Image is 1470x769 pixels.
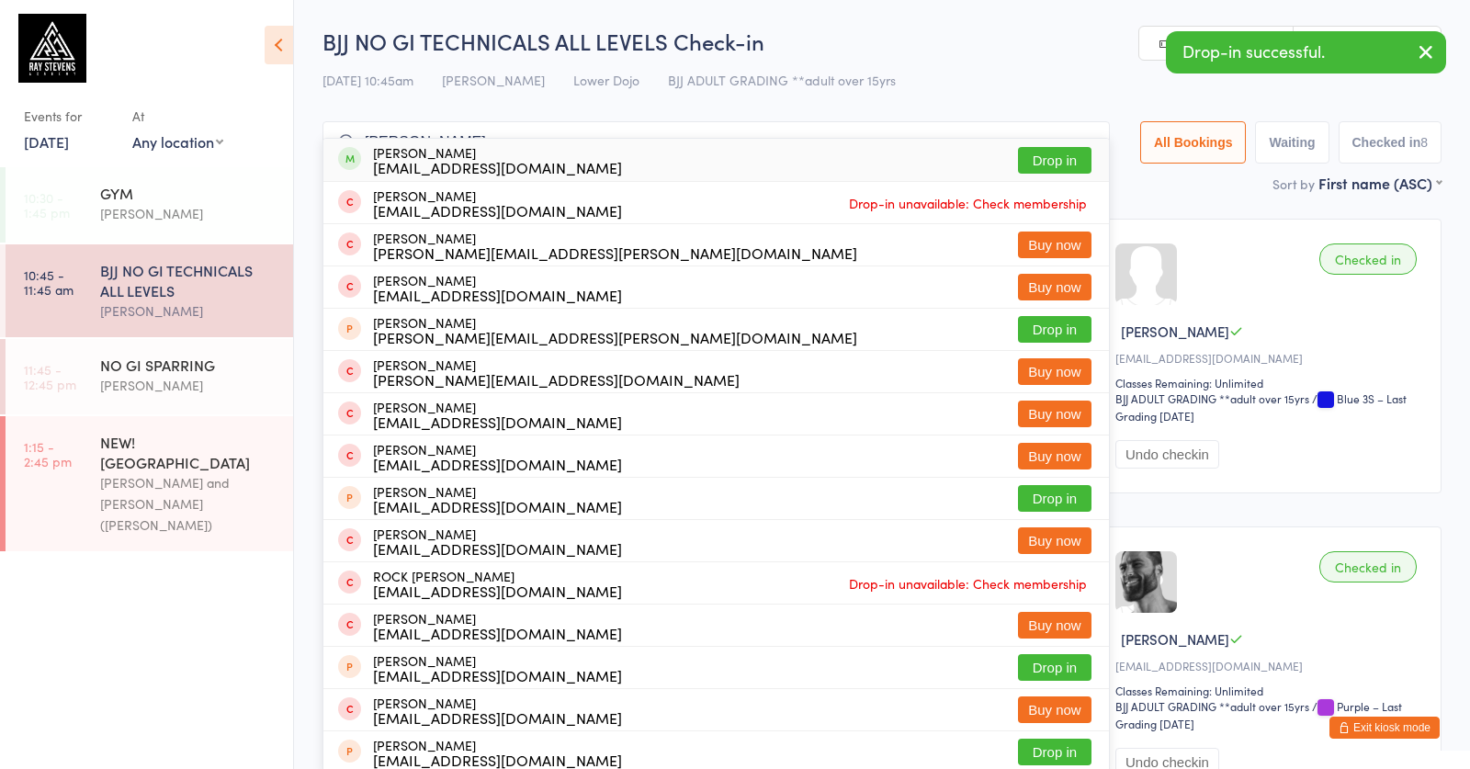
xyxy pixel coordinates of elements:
a: [DATE] [24,131,69,152]
button: Drop in [1018,739,1091,765]
button: Buy now [1018,274,1091,300]
button: Buy now [1018,358,1091,385]
div: [EMAIL_ADDRESS][DOMAIN_NAME] [373,626,622,640]
div: GYM [100,183,277,203]
span: Lower Dojo [573,71,639,89]
div: Checked in [1319,551,1417,582]
div: [EMAIL_ADDRESS][DOMAIN_NAME] [373,541,622,556]
div: [EMAIL_ADDRESS][DOMAIN_NAME] [373,457,622,471]
div: [PERSON_NAME] [373,611,622,640]
div: BJJ NO GI TECHNICALS ALL LEVELS [100,260,277,300]
button: Drop in [1018,147,1091,174]
label: Sort by [1272,175,1315,193]
span: BJJ ADULT GRADING **adult over 15yrs [668,71,896,89]
div: [PERSON_NAME] [373,188,622,218]
time: 1:15 - 2:45 pm [24,439,72,469]
time: 11:45 - 12:45 pm [24,362,76,391]
div: NEW! [GEOGRAPHIC_DATA] [100,432,277,472]
img: image1731695477.png [1115,551,1177,613]
div: [PERSON_NAME] [373,484,622,514]
button: Buy now [1018,401,1091,427]
button: Drop in [1018,316,1091,343]
div: [PERSON_NAME] and [PERSON_NAME] ([PERSON_NAME]) [100,472,277,536]
a: 11:45 -12:45 pmNO GI SPARRING[PERSON_NAME] [6,339,293,414]
div: Checked in [1319,243,1417,275]
div: At [132,101,223,131]
a: 10:45 -11:45 amBJJ NO GI TECHNICALS ALL LEVELS[PERSON_NAME] [6,244,293,337]
span: [PERSON_NAME] [442,71,545,89]
div: First name (ASC) [1318,173,1442,193]
div: BJJ ADULT GRADING **adult over 15yrs [1115,698,1309,714]
button: Buy now [1018,696,1091,723]
span: Drop-in unavailable: Check membership [844,189,1091,217]
div: [PERSON_NAME] [373,442,622,471]
div: [PERSON_NAME] [373,653,622,683]
span: [PERSON_NAME] [1121,629,1229,649]
h2: BJJ NO GI TECHNICALS ALL LEVELS Check-in [322,26,1442,56]
div: 8 [1420,135,1428,150]
div: NO GI SPARRING [100,355,277,375]
div: Drop-in successful. [1166,31,1446,74]
img: Ray Stevens Academy (Martial Sports Management Ltd T/A Ray Stevens Academy) [18,14,86,83]
div: [PERSON_NAME] [373,315,857,345]
button: Waiting [1255,121,1329,164]
a: 10:30 -1:45 pmGYM[PERSON_NAME] [6,167,293,243]
span: [DATE] 10:45am [322,71,413,89]
div: [EMAIL_ADDRESS][DOMAIN_NAME] [373,414,622,429]
div: [EMAIL_ADDRESS][DOMAIN_NAME] [373,203,622,218]
button: Drop in [1018,485,1091,512]
div: [EMAIL_ADDRESS][DOMAIN_NAME] [373,710,622,725]
div: [PERSON_NAME] [373,695,622,725]
div: [PERSON_NAME] [100,375,277,396]
div: [EMAIL_ADDRESS][DOMAIN_NAME] [373,583,622,598]
div: [EMAIL_ADDRESS][DOMAIN_NAME] [1115,658,1422,673]
time: 10:30 - 1:45 pm [24,190,70,220]
span: Drop-in unavailable: Check membership [844,570,1091,597]
button: Buy now [1018,527,1091,554]
div: [PERSON_NAME][EMAIL_ADDRESS][DOMAIN_NAME] [373,372,740,387]
div: [EMAIL_ADDRESS][DOMAIN_NAME] [373,160,622,175]
div: [PERSON_NAME][EMAIL_ADDRESS][PERSON_NAME][DOMAIN_NAME] [373,245,857,260]
div: [PERSON_NAME] [100,203,277,224]
input: Search [322,121,1110,164]
div: Any location [132,131,223,152]
div: Classes Remaining: Unlimited [1115,683,1422,698]
div: [EMAIL_ADDRESS][DOMAIN_NAME] [1115,350,1422,366]
div: [PERSON_NAME] [373,357,740,387]
a: 1:15 -2:45 pmNEW! [GEOGRAPHIC_DATA][PERSON_NAME] and [PERSON_NAME] ([PERSON_NAME]) [6,416,293,551]
button: Buy now [1018,232,1091,258]
button: Drop in [1018,654,1091,681]
button: All Bookings [1140,121,1247,164]
button: Buy now [1018,443,1091,469]
button: Checked in8 [1339,121,1442,164]
div: Events for [24,101,114,131]
div: [PERSON_NAME] [373,400,622,429]
div: [EMAIL_ADDRESS][DOMAIN_NAME] [373,499,622,514]
div: [PERSON_NAME] [373,145,622,175]
div: [PERSON_NAME] [373,526,622,556]
div: Classes Remaining: Unlimited [1115,375,1422,390]
div: [PERSON_NAME] [373,738,622,767]
span: [PERSON_NAME] [1121,322,1229,341]
div: [PERSON_NAME] [100,300,277,322]
button: Undo checkin [1115,440,1219,469]
div: [PERSON_NAME][EMAIL_ADDRESS][PERSON_NAME][DOMAIN_NAME] [373,330,857,345]
div: [EMAIL_ADDRESS][DOMAIN_NAME] [373,288,622,302]
div: BJJ ADULT GRADING **adult over 15yrs [1115,390,1309,406]
time: 10:45 - 11:45 am [24,267,73,297]
button: Buy now [1018,612,1091,639]
div: [EMAIL_ADDRESS][DOMAIN_NAME] [373,752,622,767]
div: [PERSON_NAME] [373,231,857,260]
button: Exit kiosk mode [1329,717,1440,739]
div: [PERSON_NAME] [373,273,622,302]
div: [EMAIL_ADDRESS][DOMAIN_NAME] [373,668,622,683]
div: ROCK [PERSON_NAME] [373,569,622,598]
